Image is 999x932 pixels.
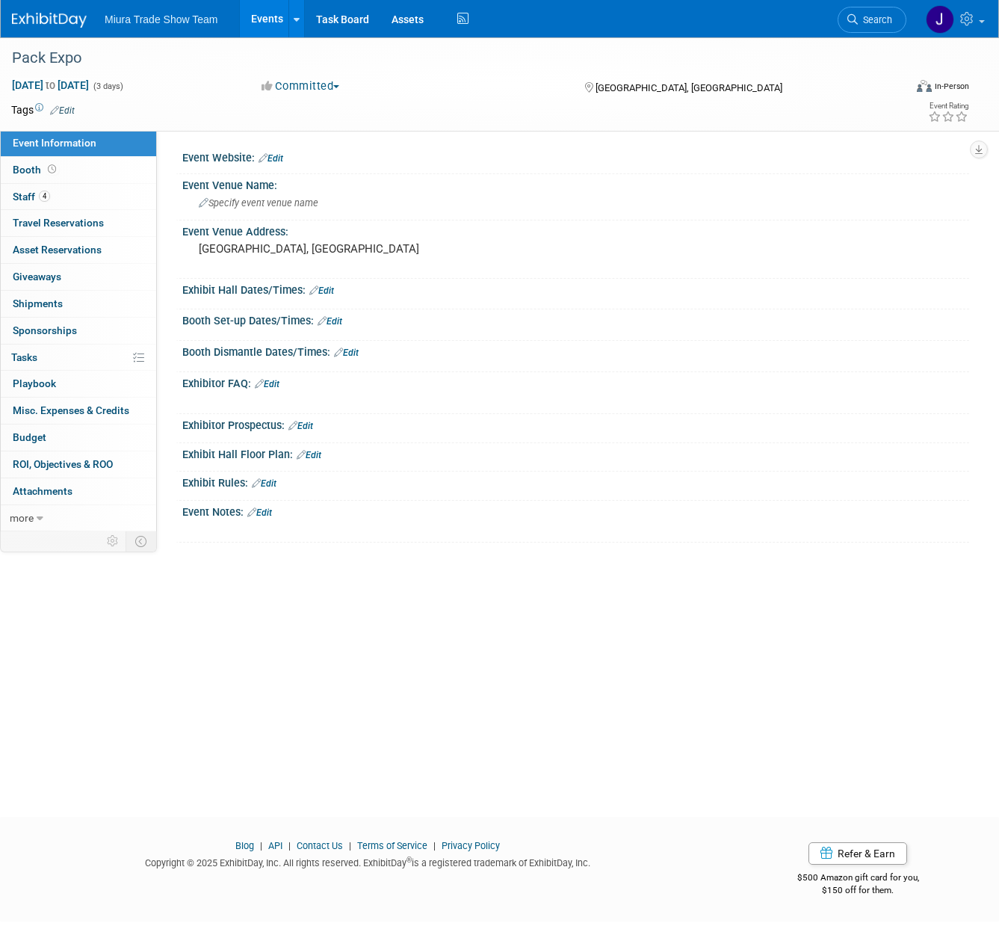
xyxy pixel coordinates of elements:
a: Edit [309,286,334,296]
div: Event Format [828,78,969,100]
span: Giveaways [13,271,61,283]
a: Staff4 [1,184,156,210]
span: ROI, Objectives & ROO [13,458,113,470]
a: Edit [50,105,75,116]
div: Copyright © 2025 ExhibitDay, Inc. All rights reserved. ExhibitDay is a registered trademark of Ex... [11,853,724,870]
div: Event Rating [928,102,968,110]
span: Asset Reservations [13,244,102,256]
span: Shipments [13,297,63,309]
span: Booth [13,164,59,176]
a: Booth [1,157,156,183]
a: Edit [318,316,342,327]
div: Booth Dismantle Dates/Times: [182,341,969,360]
span: Travel Reservations [13,217,104,229]
a: Shipments [1,291,156,317]
span: Search [858,14,892,25]
button: Committed [256,78,345,94]
a: Misc. Expenses & Credits [1,398,156,424]
a: Edit [252,478,276,489]
div: Event Website: [182,146,969,166]
a: Asset Reservations [1,237,156,263]
span: [GEOGRAPHIC_DATA], [GEOGRAPHIC_DATA] [596,82,782,93]
div: $500 Amazon gift card for you, [746,862,969,896]
div: Exhibitor FAQ: [182,372,969,392]
div: Exhibitor Prospectus: [182,414,969,433]
a: Edit [259,153,283,164]
div: Event Venue Address: [182,220,969,239]
span: Staff [13,191,50,203]
a: Playbook [1,371,156,397]
span: Attachments [13,485,72,497]
span: (3 days) [92,81,123,91]
td: Toggle Event Tabs [126,531,157,551]
span: Booth not reserved yet [45,164,59,175]
a: Edit [334,348,359,358]
a: Blog [235,840,254,851]
sup: ® [406,856,412,864]
span: Tasks [11,351,37,363]
a: Edit [247,507,272,518]
span: Event Information [13,137,96,149]
a: Event Information [1,130,156,156]
div: Pack Expo [7,45,888,72]
span: | [430,840,439,851]
span: to [43,79,58,91]
span: Budget [13,431,46,443]
div: Exhibit Hall Floor Plan: [182,443,969,463]
img: ExhibitDay [12,13,87,28]
a: Privacy Policy [442,840,500,851]
a: Terms of Service [357,840,427,851]
a: API [268,840,282,851]
div: Event Notes: [182,501,969,520]
td: Personalize Event Tab Strip [100,531,126,551]
a: more [1,505,156,531]
div: Exhibit Rules: [182,472,969,491]
div: $150 off for them. [746,884,969,897]
div: In-Person [934,81,969,92]
a: Sponsorships [1,318,156,344]
span: Miura Trade Show Team [105,13,217,25]
span: more [10,512,34,524]
pre: [GEOGRAPHIC_DATA], [GEOGRAPHIC_DATA] [199,242,494,256]
a: Giveaways [1,264,156,290]
a: Attachments [1,478,156,504]
span: Sponsorships [13,324,77,336]
a: Tasks [1,345,156,371]
a: Edit [288,421,313,431]
td: Tags [11,102,75,117]
span: | [285,840,294,851]
span: [DATE] [DATE] [11,78,90,92]
img: Format-Inperson.png [917,80,932,92]
a: Refer & Earn [808,842,907,865]
div: Event Venue Name: [182,174,969,193]
img: Jason Vega [926,5,954,34]
span: Specify event venue name [199,197,318,209]
span: | [345,840,355,851]
a: Edit [255,379,279,389]
span: Playbook [13,377,56,389]
a: Contact Us [297,840,343,851]
a: Edit [297,450,321,460]
a: Search [838,7,906,33]
span: | [256,840,266,851]
a: Travel Reservations [1,210,156,236]
div: Exhibit Hall Dates/Times: [182,279,969,298]
div: Booth Set-up Dates/Times: [182,309,969,329]
span: 4 [39,191,50,202]
span: Misc. Expenses & Credits [13,404,129,416]
a: ROI, Objectives & ROO [1,451,156,478]
a: Budget [1,425,156,451]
